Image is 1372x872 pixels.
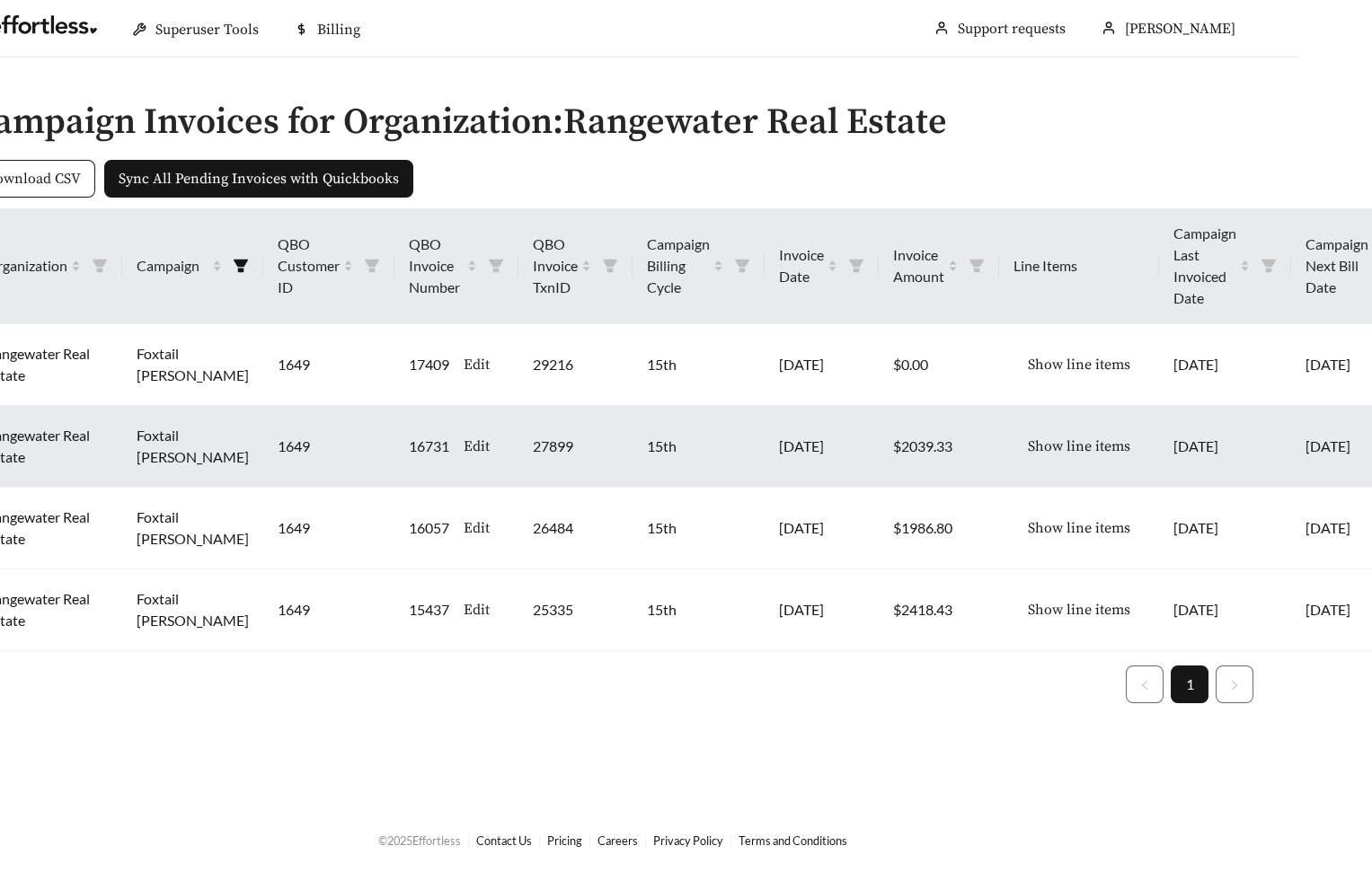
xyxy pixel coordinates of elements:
span: filter [357,230,387,302]
td: [DATE] [1159,488,1291,569]
span: [PERSON_NAME] [1125,20,1235,38]
span: © 2025 Effortless [378,833,461,848]
td: [DATE] [765,569,879,651]
span: filter [595,230,625,302]
span: QBO Customer ID [278,233,340,298]
span: Superuser Tools [155,21,259,39]
a: Careers [597,833,638,848]
button: Edit [449,509,504,547]
span: filter [84,251,115,280]
span: filter [233,258,249,274]
td: 15th [633,488,765,569]
button: Show line items [1014,591,1145,629]
td: 1649 [263,488,394,569]
span: filter [1261,258,1277,274]
td: $0.00 [879,324,999,406]
span: QBO Invoice Number [409,233,464,298]
span: Sync All Pending Invoices with Quickbooks [119,168,399,189]
td: 1649 [263,324,394,406]
td: 15th [633,569,765,651]
li: Next Page [1216,665,1253,703]
span: right [1229,680,1240,691]
td: Foxtail [PERSON_NAME] [122,324,263,406]
a: Pricing [547,833,582,848]
span: QBO Invoice TxnID [533,233,578,298]
button: right [1216,665,1253,703]
a: Contact Us [476,833,532,848]
button: Edit [449,346,504,383]
span: 15437 [409,599,449,621]
span: filter [92,258,108,274]
span: Edit [464,517,490,539]
span: filter [727,230,757,302]
span: 17409 [409,354,449,375]
td: Foxtail [PERSON_NAME] [122,406,263,488]
td: 15th [633,406,765,488]
a: Support requests [958,20,1066,38]
span: 16731 [409,436,449,457]
span: Campaign Last Invoiced Date [1173,223,1236,309]
span: 16057 [409,517,449,539]
td: [DATE] [765,406,879,488]
span: filter [602,258,618,274]
td: [DATE] [1159,324,1291,406]
button: Sync All Pending Invoices with Quickbooks [104,160,413,198]
span: Show line items [1028,517,1130,539]
span: Edit [464,599,490,621]
span: filter [364,258,380,274]
button: Show line items [1014,509,1145,547]
td: 25335 [518,569,633,651]
td: 1649 [263,569,394,651]
span: Show line items [1028,354,1130,375]
span: Show line items [1028,599,1130,621]
button: Show line items [1014,346,1145,383]
td: Foxtail [PERSON_NAME] [122,569,263,651]
span: filter [848,258,864,274]
li: Previous Page [1126,665,1164,703]
span: Invoice Date [779,244,824,287]
th: Line Items [999,208,1159,324]
span: filter [488,258,504,274]
span: Campaign Billing Cycle [647,233,710,298]
td: [DATE] [1159,569,1291,651]
td: 27899 [518,406,633,488]
td: 1649 [263,406,394,488]
span: Campaign Next Bill Date [1306,233,1368,298]
td: $2039.33 [879,406,999,488]
span: filter [226,251,256,280]
span: filter [1253,219,1284,313]
td: [DATE] [765,488,879,569]
td: $2418.43 [879,569,999,651]
a: 1 [1172,666,1208,702]
td: Foxtail [PERSON_NAME] [122,488,263,569]
button: Show line items [1014,427,1145,465]
a: Terms and Conditions [739,833,847,848]
button: left [1126,665,1164,703]
span: Campaign [137,255,208,277]
span: Edit [464,354,490,375]
a: Privacy Policy [653,833,723,848]
td: [DATE] [1159,406,1291,488]
span: Invoice Amount [893,244,944,287]
span: filter [969,258,985,274]
span: filter [961,241,992,291]
span: Show line items [1028,436,1130,457]
span: filter [734,258,750,274]
li: 1 [1171,665,1208,703]
span: filter [481,230,511,302]
button: Edit [449,591,504,629]
td: 29216 [518,324,633,406]
span: filter [841,241,872,291]
button: Edit [449,427,504,465]
span: Edit [464,436,490,457]
td: 26484 [518,488,633,569]
td: $1986.80 [879,488,999,569]
span: left [1139,680,1150,691]
td: 15th [633,324,765,406]
td: [DATE] [765,324,879,406]
span: Billing [317,21,360,39]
